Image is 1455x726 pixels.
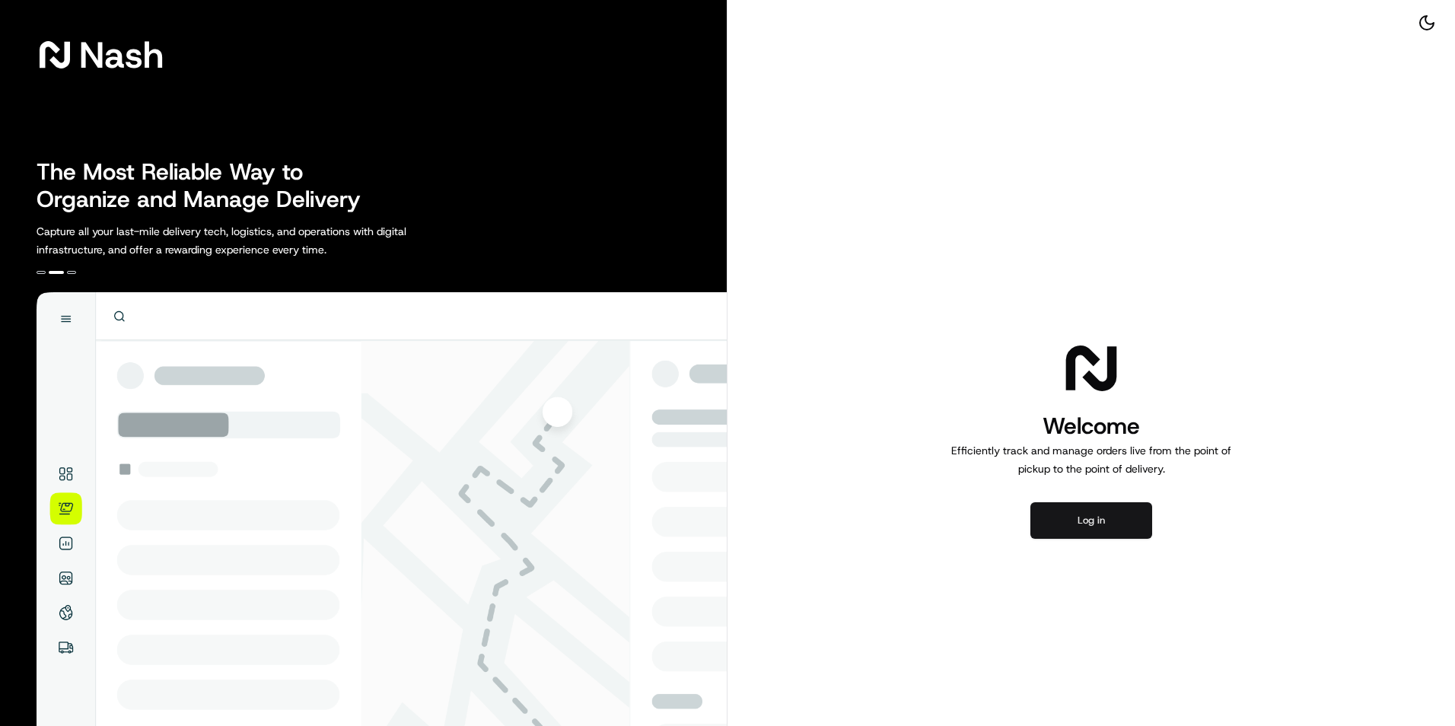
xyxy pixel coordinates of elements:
[945,441,1237,478] p: Efficiently track and manage orders live from the point of pickup to the point of delivery.
[37,222,475,259] p: Capture all your last-mile delivery tech, logistics, and operations with digital infrastructure, ...
[1030,502,1152,539] button: Log in
[79,40,164,70] span: Nash
[945,411,1237,441] h1: Welcome
[37,158,377,213] h2: The Most Reliable Way to Organize and Manage Delivery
